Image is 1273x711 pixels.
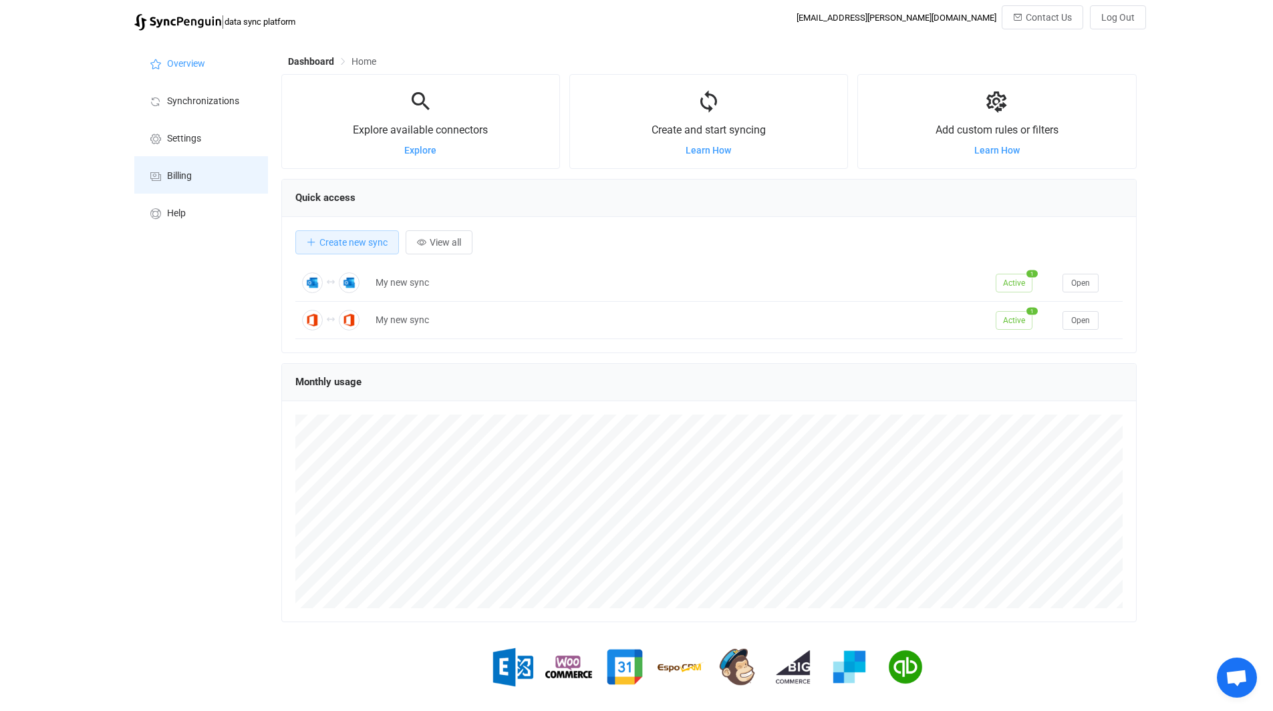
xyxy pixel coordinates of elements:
a: Learn How [974,145,1020,156]
span: 1 [1026,270,1038,277]
div: Breadcrumb [288,57,376,66]
a: Overview [134,44,268,81]
span: Settings [167,134,201,144]
button: Open [1063,274,1099,292]
button: Log Out [1090,5,1146,29]
img: Office 365 Calendar Meetings [339,310,360,330]
img: exchange.png [489,644,536,690]
div: Open chat [1217,658,1257,698]
a: Open [1063,314,1099,325]
span: Overview [167,59,205,69]
a: Help [134,194,268,231]
img: sendgrid.png [826,644,873,690]
a: Learn How [686,145,731,156]
span: Monthly usage [295,376,362,388]
button: Open [1063,311,1099,330]
img: big-commerce.png [770,644,817,690]
span: data sync platform [225,17,295,27]
img: google.png [601,644,648,690]
img: woo-commerce.png [545,644,592,690]
div: My new sync [369,275,989,290]
button: Contact Us [1002,5,1083,29]
span: | [221,12,225,31]
img: quickbooks.png [882,644,929,690]
span: Log Out [1101,12,1135,23]
span: Quick access [295,192,356,204]
a: Settings [134,119,268,156]
button: Create new sync [295,230,399,254]
img: syncpenguin.svg [134,14,221,31]
span: Create and start syncing [652,124,766,136]
span: Contact Us [1026,12,1072,23]
span: Help [167,208,186,219]
a: Explore [404,145,436,156]
div: My new sync [369,312,989,328]
span: Add custom rules or filters [936,124,1058,136]
span: Active [996,274,1032,292]
span: 1 [1026,307,1038,314]
img: Outlook Calendar Meetings [302,272,323,293]
img: mailchimp.png [714,644,760,690]
img: espo-crm.png [658,644,704,690]
a: Synchronizations [134,81,268,119]
span: Create new sync [319,237,388,248]
span: Open [1071,316,1090,325]
a: Open [1063,277,1099,288]
span: Explore available connectors [353,124,488,136]
span: Active [996,311,1032,330]
button: View all [406,230,472,254]
img: Office 365 Calendar Meetings [302,310,323,330]
span: Synchronizations [167,96,239,107]
span: Billing [167,171,192,182]
span: Open [1071,278,1090,288]
a: |data sync platform [134,12,295,31]
span: Dashboard [288,56,334,67]
span: View all [430,237,461,248]
img: Outlook Calendar Meetings [339,272,360,293]
span: Home [351,56,376,67]
div: [EMAIL_ADDRESS][PERSON_NAME][DOMAIN_NAME] [797,13,996,23]
a: Billing [134,156,268,194]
